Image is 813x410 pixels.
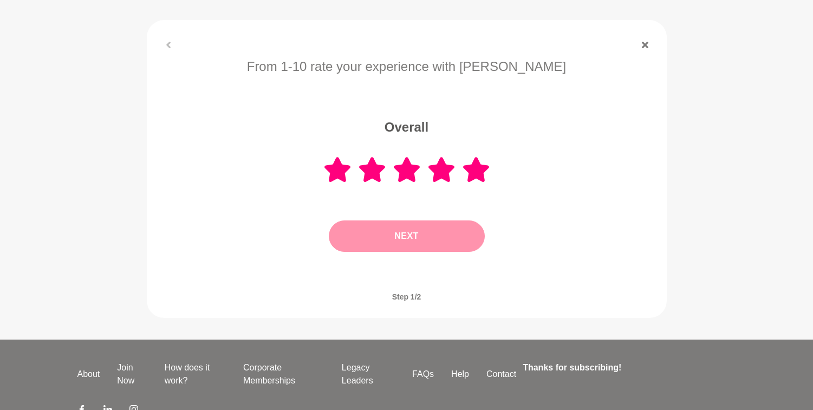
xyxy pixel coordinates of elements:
a: About [69,368,109,381]
button: Next [329,220,485,252]
a: Legacy Leaders [333,361,404,387]
a: Corporate Memberships [235,361,333,387]
h4: Thanks for subscribing! [523,361,729,374]
a: Contact [478,368,525,381]
p: From 1-10 rate your experience with [PERSON_NAME] [162,57,652,76]
a: Help [443,368,478,381]
a: How does it work? [156,361,235,387]
a: Join Now [108,361,155,387]
a: FAQs [404,368,443,381]
span: Step 1/2 [379,280,434,314]
h5: Overall [162,119,652,135]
